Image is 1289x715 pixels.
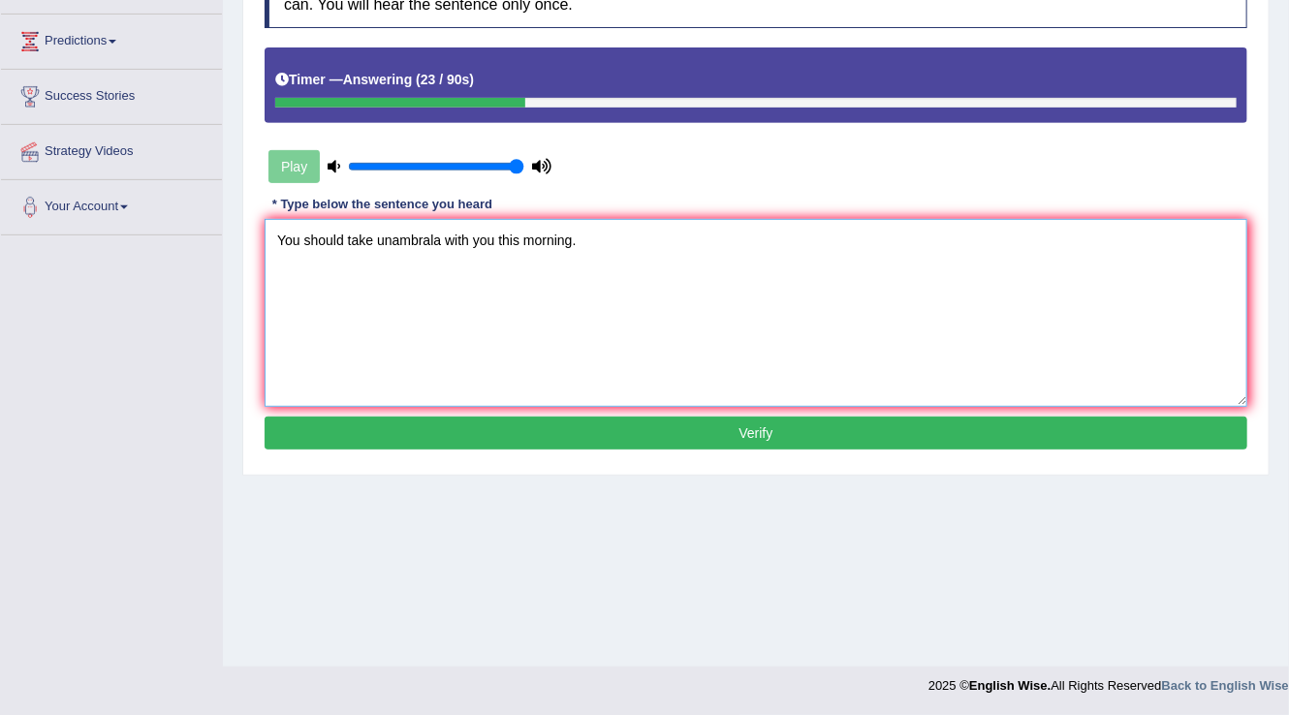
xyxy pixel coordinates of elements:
a: Success Stories [1,70,222,118]
h5: Timer — [275,73,474,87]
b: ( [416,72,421,87]
b: 23 / 90s [421,72,470,87]
strong: English Wise. [969,678,1051,693]
button: Verify [265,417,1247,450]
a: Predictions [1,15,222,63]
a: Strategy Videos [1,125,222,173]
b: ) [470,72,475,87]
div: 2025 © All Rights Reserved [928,667,1289,695]
a: Back to English Wise [1162,678,1289,693]
b: Answering [343,72,413,87]
a: Your Account [1,180,222,229]
div: * Type below the sentence you heard [265,196,500,214]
